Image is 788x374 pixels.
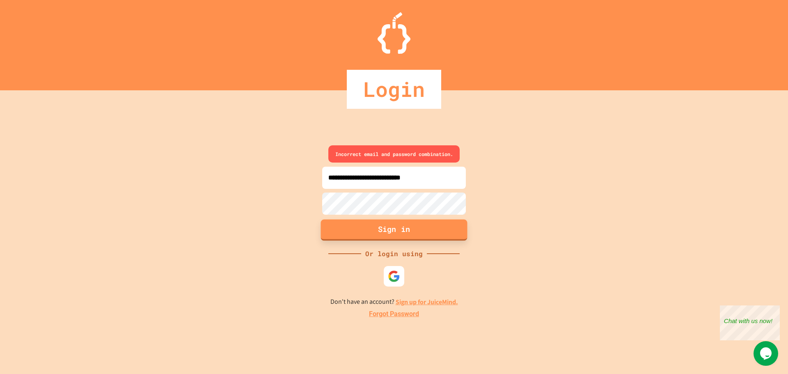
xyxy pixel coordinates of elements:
[361,249,427,259] div: Or login using
[720,305,780,340] iframe: chat widget
[347,70,441,109] div: Login
[321,219,467,241] button: Sign in
[754,341,780,366] iframe: chat widget
[378,12,410,54] img: Logo.svg
[369,309,419,319] a: Forgot Password
[328,145,460,163] div: Incorrect email and password combination.
[396,298,458,306] a: Sign up for JuiceMind.
[330,297,458,307] p: Don't have an account?
[388,270,400,282] img: google-icon.svg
